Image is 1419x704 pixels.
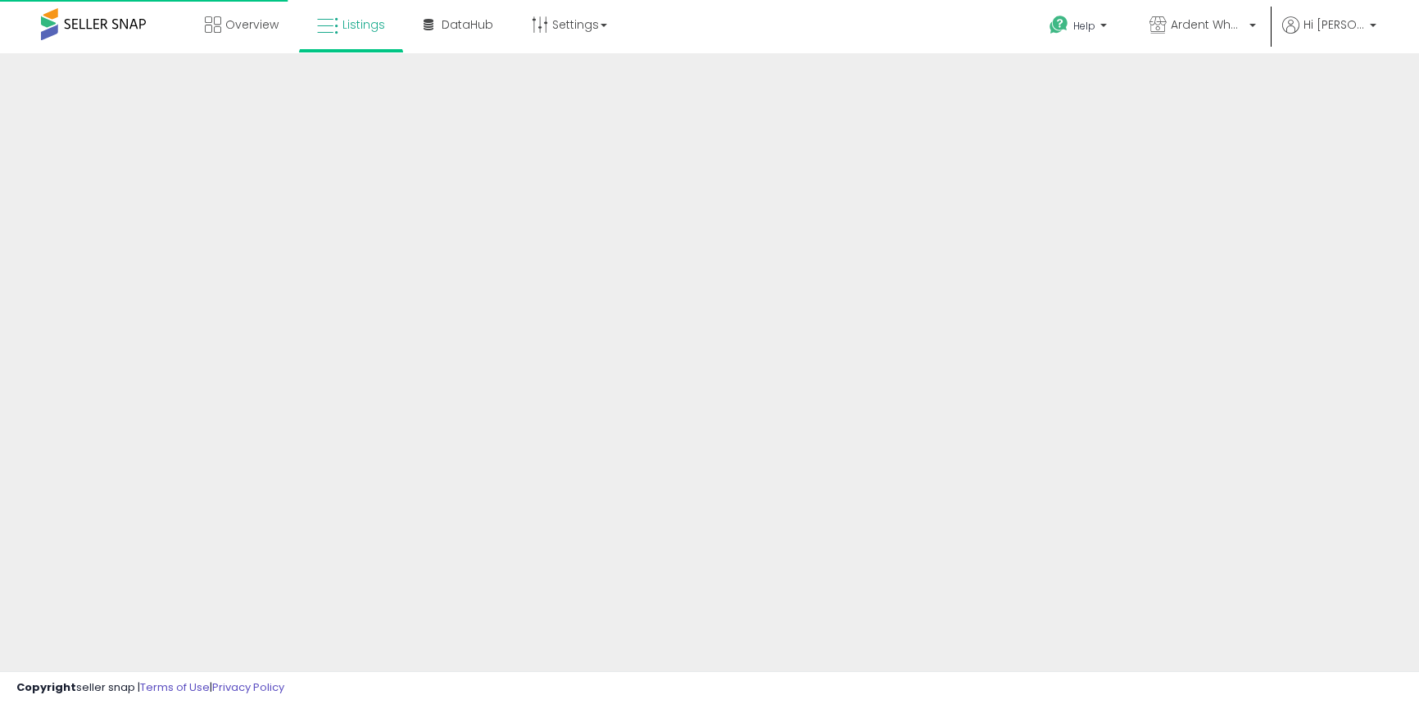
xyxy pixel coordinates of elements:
span: Listings [342,16,385,33]
span: Ardent Wholesale [1171,16,1244,33]
span: Overview [225,16,279,33]
span: DataHub [442,16,493,33]
a: Privacy Policy [212,679,284,695]
a: Help [1036,2,1123,53]
div: seller snap | | [16,680,284,696]
span: Help [1073,19,1095,33]
a: Terms of Use [140,679,210,695]
a: Hi [PERSON_NAME] [1282,16,1376,53]
i: Get Help [1049,15,1069,35]
strong: Copyright [16,679,76,695]
span: Hi [PERSON_NAME] [1303,16,1365,33]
